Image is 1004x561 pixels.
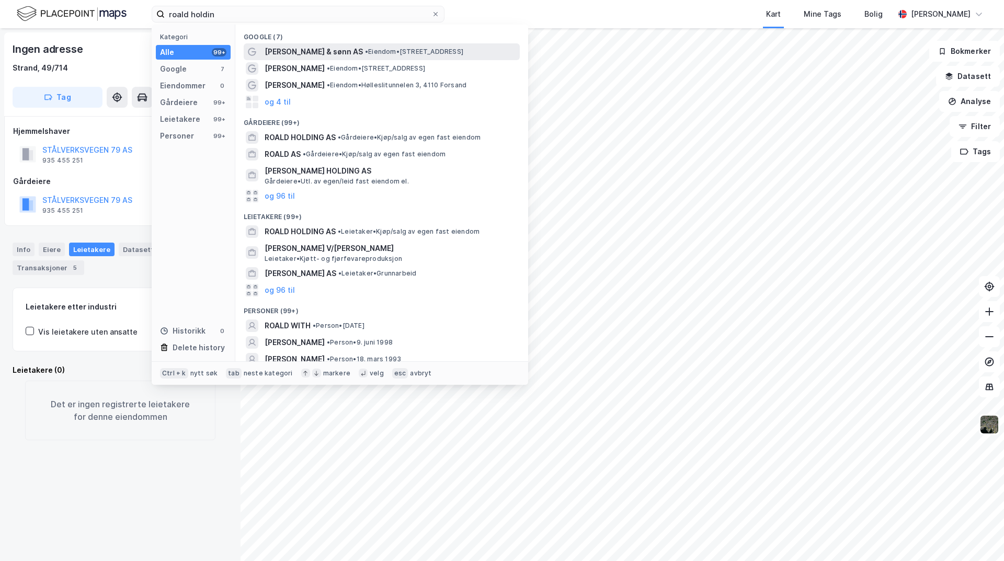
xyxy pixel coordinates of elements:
div: Mine Tags [804,8,841,20]
div: 99+ [212,115,226,123]
div: Leietakere etter industri [26,301,215,313]
span: • [303,150,306,158]
div: Delete history [173,341,225,354]
div: Transaksjoner [13,260,84,275]
span: • [338,227,341,235]
div: Ingen adresse [13,41,85,58]
span: Person • 9. juni 1998 [327,338,393,347]
span: • [327,81,330,89]
div: esc [392,368,408,379]
div: Kart [766,8,781,20]
span: • [327,338,330,346]
span: Gårdeiere • Kjøp/salg av egen fast eiendom [338,133,481,142]
div: Info [13,243,35,256]
button: og 96 til [265,284,295,296]
span: ROALD HOLDING AS [265,225,336,238]
div: Personer [160,130,194,142]
div: Leietakere [160,113,200,125]
div: 0 [218,327,226,335]
div: Vis leietakere uten ansatte [38,326,138,338]
span: [PERSON_NAME] AS [265,267,336,280]
div: 99+ [212,48,226,56]
button: og 4 til [265,96,291,108]
div: Gårdeiere [13,175,227,188]
div: Google [160,63,187,75]
div: 5 [70,262,80,273]
div: [PERSON_NAME] [911,8,971,20]
div: Eiendommer [160,79,206,92]
button: Tag [13,87,102,108]
div: tab [226,368,242,379]
div: avbryt [410,369,431,377]
span: [PERSON_NAME] & sønn AS [265,45,363,58]
div: markere [323,369,350,377]
div: 99+ [212,98,226,107]
div: Alle [160,46,174,59]
div: Ctrl + k [160,368,188,379]
button: Analyse [939,91,1000,112]
span: • [365,48,368,55]
button: Bokmerker [929,41,1000,62]
span: Leietaker • Kjøtt- og fjørfevareproduksjon [265,255,402,263]
div: Gårdeiere [160,96,198,109]
div: Gårdeiere (99+) [235,110,528,129]
span: Eiendom • Hølleslitunnelen 3, 4110 Forsand [327,81,466,89]
div: Strand, 49/714 [13,62,68,74]
div: neste kategori [244,369,293,377]
div: nytt søk [190,369,218,377]
span: Eiendom • [STREET_ADDRESS] [327,64,425,73]
span: Gårdeiere • Kjøp/salg av egen fast eiendom [303,150,446,158]
img: 9k= [979,415,999,434]
button: Filter [950,116,1000,137]
span: [PERSON_NAME] [265,353,325,365]
img: logo.f888ab2527a4732fd821a326f86c7f29.svg [17,5,127,23]
div: 935 455 251 [42,156,83,165]
div: Det er ingen registrerte leietakere for denne eiendommen [25,381,215,440]
div: 99+ [212,132,226,140]
div: velg [370,369,384,377]
div: Personer (99+) [235,299,528,317]
span: • [338,269,341,277]
span: [PERSON_NAME] [265,79,325,91]
button: Tags [951,141,1000,162]
div: 935 455 251 [42,207,83,215]
div: Historikk [160,325,206,337]
span: Person • 18. mars 1993 [327,355,401,363]
span: • [327,64,330,72]
div: Eiere [39,243,65,256]
span: [PERSON_NAME] V/[PERSON_NAME] [265,242,516,255]
span: ROALD AS [265,148,301,161]
div: Leietakere (0) [13,364,228,376]
div: Leietakere [69,243,115,256]
div: 0 [218,82,226,90]
span: [PERSON_NAME] HOLDING AS [265,165,516,177]
span: [PERSON_NAME] [265,336,325,349]
div: Hjemmelshaver [13,125,227,138]
iframe: Chat Widget [952,511,1004,561]
span: Person • [DATE] [313,322,364,330]
button: og 96 til [265,190,295,202]
div: 7 [218,65,226,73]
span: Gårdeiere • Utl. av egen/leid fast eiendom el. [265,177,409,186]
span: Leietaker • Kjøp/salg av egen fast eiendom [338,227,480,236]
span: • [327,355,330,363]
span: Eiendom • [STREET_ADDRESS] [365,48,463,56]
div: Kategori [160,33,231,41]
div: Google (7) [235,25,528,43]
div: Kontrollprogram for chat [952,511,1004,561]
input: Søk på adresse, matrikkel, gårdeiere, leietakere eller personer [165,6,431,22]
div: Leietakere (99+) [235,204,528,223]
div: Bolig [864,8,883,20]
span: [PERSON_NAME] [265,62,325,75]
span: • [338,133,341,141]
span: ROALD WITH [265,319,311,332]
button: Datasett [936,66,1000,87]
span: Leietaker • Grunnarbeid [338,269,416,278]
div: Datasett [119,243,158,256]
span: • [313,322,316,329]
span: ROALD HOLDING AS [265,131,336,144]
